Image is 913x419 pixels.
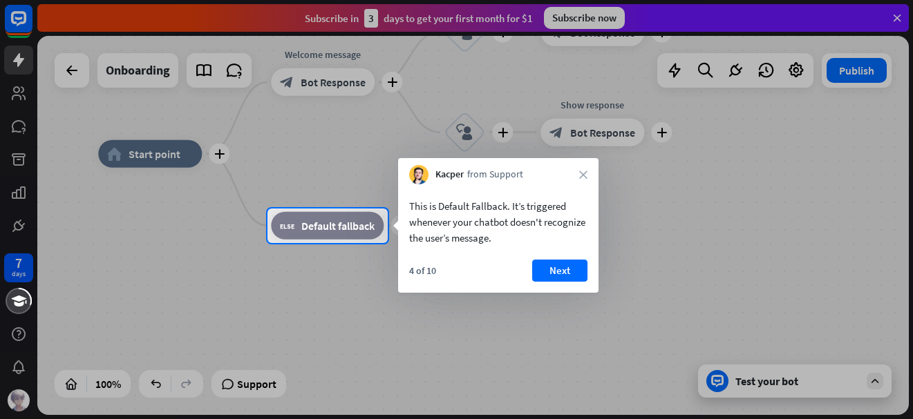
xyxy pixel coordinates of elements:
[579,170,587,179] i: close
[435,168,464,182] span: Kacper
[467,168,523,182] span: from Support
[409,198,587,246] div: This is Default Fallback. It’s triggered whenever your chatbot doesn't recognize the user’s message.
[280,219,294,233] i: block_fallback
[532,260,587,282] button: Next
[301,219,375,233] span: Default fallback
[409,264,436,277] div: 4 of 10
[11,6,53,47] button: Open LiveChat chat widget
